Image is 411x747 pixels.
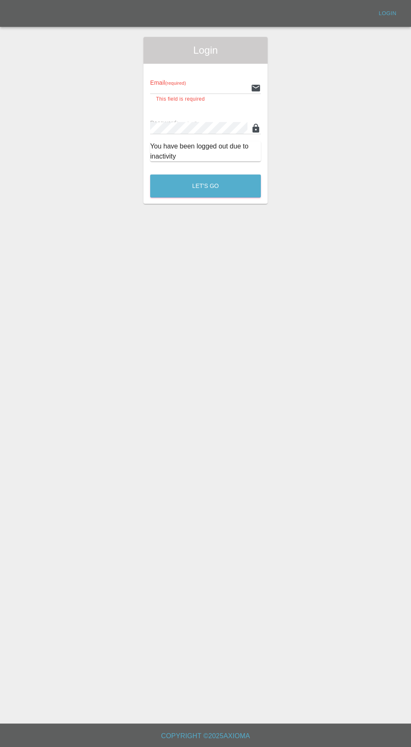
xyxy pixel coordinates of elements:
[156,95,255,104] p: This field is required
[150,141,261,161] div: You have been logged out due to inactivity
[150,44,261,57] span: Login
[150,120,197,126] span: Password
[150,79,186,86] span: Email
[165,81,186,86] small: (required)
[150,174,261,198] button: Let's Go
[177,121,198,126] small: (required)
[7,730,404,742] h6: Copyright © 2025 Axioma
[374,7,401,20] a: Login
